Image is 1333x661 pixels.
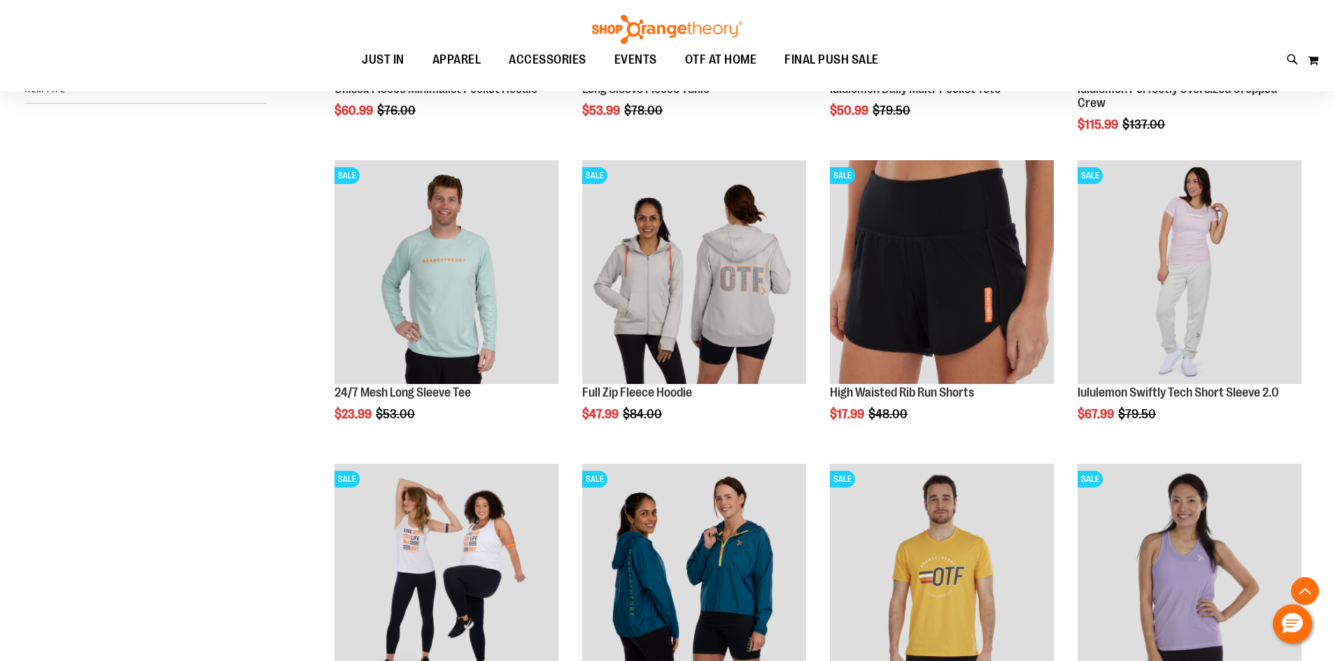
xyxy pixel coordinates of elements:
[1078,82,1277,110] a: lululemon Perfectly Oversized Cropped Crew
[784,44,879,76] span: FINAL PUSH SALE
[1078,471,1103,488] span: SALE
[830,104,870,118] span: $50.99
[868,407,910,421] span: $48.00
[334,104,375,118] span: $60.99
[334,160,558,384] img: Main Image of 1457095
[495,44,600,76] a: ACCESSORIES
[1078,407,1116,421] span: $67.99
[1273,604,1312,644] button: Hello, have a question? Let’s chat.
[334,385,471,399] a: 24/7 Mesh Long Sleeve Tee
[582,104,622,118] span: $53.99
[873,104,912,118] span: $79.50
[671,44,771,76] a: OTF AT HOME
[334,160,558,386] a: Main Image of 1457095SALE
[830,160,1054,384] img: High Waisted Rib Run Shorts
[582,160,806,384] img: Main Image of 1457091
[575,153,813,457] div: product
[418,44,495,76] a: APPAREL
[1122,118,1167,132] span: $137.00
[685,44,757,76] span: OTF AT HOME
[334,407,374,421] span: $23.99
[582,471,607,488] span: SALE
[377,104,418,118] span: $76.00
[1291,577,1319,605] button: Back To Top
[1071,153,1309,457] div: product
[1078,118,1120,132] span: $115.99
[614,44,657,76] span: EVENTS
[348,44,418,76] a: JUST IN
[432,44,481,76] span: APPAREL
[823,153,1061,457] div: product
[830,471,855,488] span: SALE
[334,471,360,488] span: SALE
[362,44,404,76] span: JUST IN
[582,407,621,421] span: $47.99
[830,167,855,184] span: SALE
[830,407,866,421] span: $17.99
[509,44,586,76] span: ACCESSORIES
[770,44,893,76] a: FINAL PUSH SALE
[1078,385,1279,399] a: lululemon Swiftly Tech Short Sleeve 2.0
[1118,407,1158,421] span: $79.50
[582,160,806,386] a: Main Image of 1457091SALE
[830,385,974,399] a: High Waisted Rib Run Shorts
[582,385,692,399] a: Full Zip Fleece Hoodie
[1078,167,1103,184] span: SALE
[334,167,360,184] span: SALE
[327,153,565,457] div: product
[830,160,1054,386] a: High Waisted Rib Run ShortsSALE
[582,167,607,184] span: SALE
[624,104,665,118] span: $78.00
[376,407,417,421] span: $53.00
[623,407,664,421] span: $84.00
[1078,160,1302,386] a: lululemon Swiftly Tech Short Sleeve 2.0SALE
[1078,160,1302,384] img: lululemon Swiftly Tech Short Sleeve 2.0
[600,44,671,76] a: EVENTS
[590,15,744,44] img: Shop Orangetheory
